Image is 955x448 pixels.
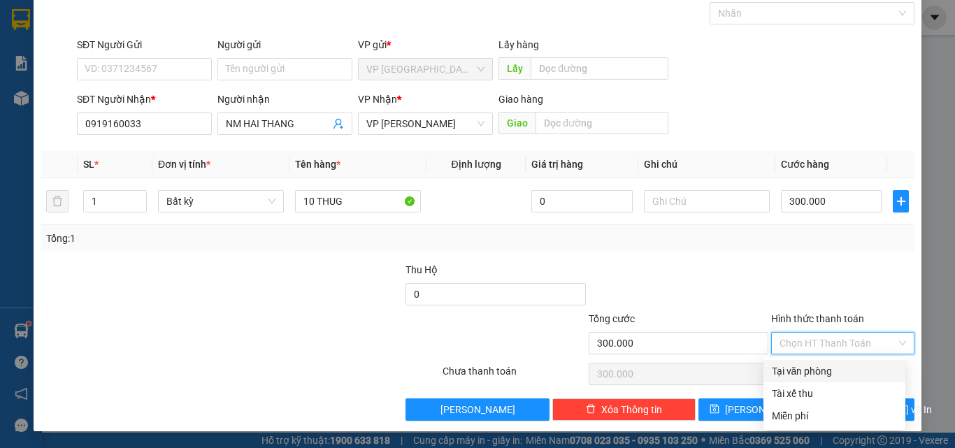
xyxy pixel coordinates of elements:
div: Miễn phí [772,408,897,424]
label: Hình thức thanh toán [771,313,864,324]
span: Giao [498,112,536,134]
span: save [710,404,719,415]
span: delete [586,404,596,415]
li: (c) 2017 [117,66,192,84]
b: BIÊN NHẬN GỬI HÀNG HÓA [90,20,134,134]
button: printer[PERSON_NAME] và In [807,398,914,421]
div: SĐT Người Gửi [77,37,212,52]
span: Lấy [498,57,531,80]
div: Người gửi [217,37,352,52]
div: Chưa thanh toán [441,363,587,388]
span: Đơn vị tính [158,159,210,170]
span: VP Nhận [358,94,397,105]
div: Tài xế thu [772,386,897,401]
span: SL [83,159,94,170]
span: Giao hàng [498,94,543,105]
span: VP Phan Thiết [366,113,484,134]
span: Tổng cước [589,313,635,324]
b: [PERSON_NAME] [17,90,79,156]
span: Giá trị hàng [531,159,583,170]
span: VP Sài Gòn [366,59,484,80]
span: Thu Hộ [405,264,438,275]
span: Cước hàng [781,159,829,170]
span: [PERSON_NAME] [440,402,515,417]
b: [DOMAIN_NAME] [117,53,192,64]
div: Tổng: 1 [46,231,370,246]
input: Dọc đường [536,112,668,134]
div: Tại văn phòng [772,363,897,379]
span: user-add [333,118,344,129]
span: plus [893,196,908,207]
div: Người nhận [217,92,352,107]
span: Lấy hàng [498,39,539,50]
button: [PERSON_NAME] [405,398,549,421]
div: SĐT Người Nhận [77,92,212,107]
span: Tên hàng [295,159,340,170]
span: Bất kỳ [166,191,275,212]
span: Xóa Thông tin [601,402,662,417]
span: [PERSON_NAME] [725,402,800,417]
button: save[PERSON_NAME] [698,398,805,421]
th: Ghi chú [638,151,775,178]
input: 0 [531,190,632,212]
input: VD: Bàn, Ghế [295,190,421,212]
button: delete [46,190,69,212]
input: Ghi Chú [644,190,770,212]
button: deleteXóa Thông tin [552,398,696,421]
input: Dọc đường [531,57,668,80]
span: Định lượng [451,159,501,170]
button: plus [893,190,909,212]
img: logo.jpg [152,17,185,51]
div: VP gửi [358,37,493,52]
